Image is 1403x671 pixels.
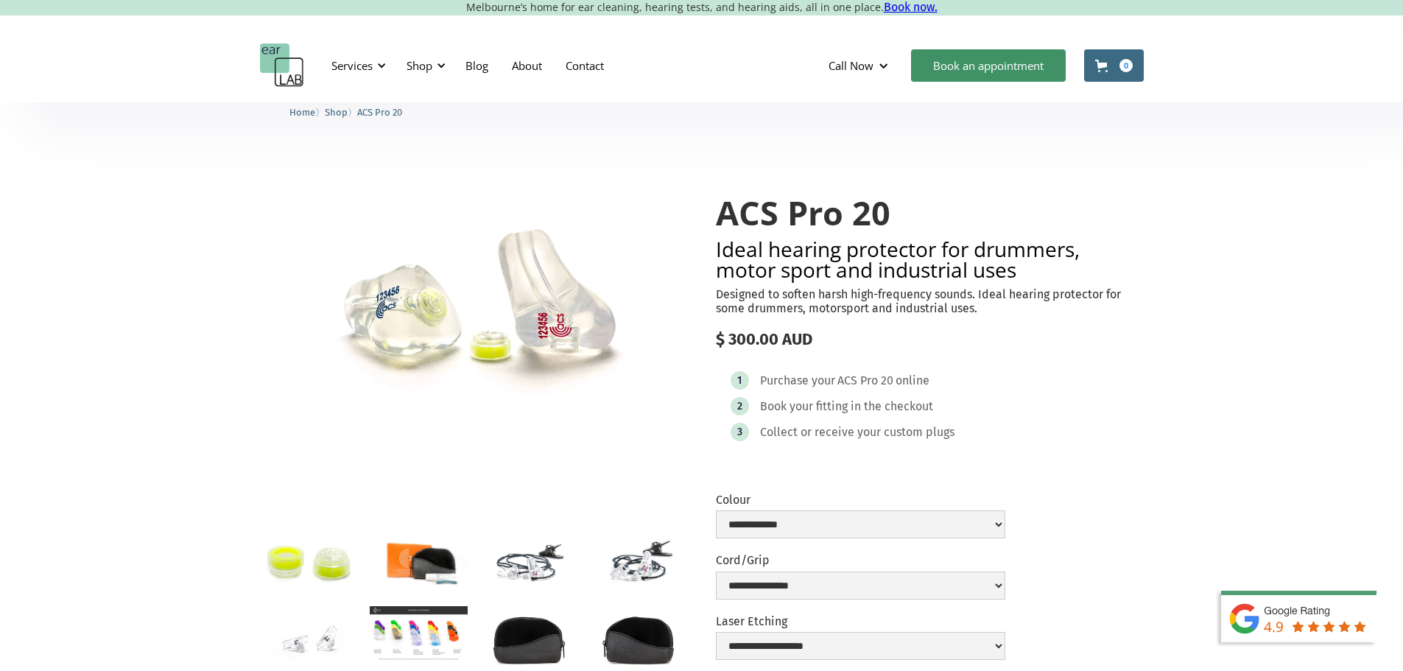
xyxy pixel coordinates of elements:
[737,401,742,412] div: 2
[837,373,893,388] div: ACS Pro 20
[325,105,348,119] a: Shop
[398,43,450,88] div: Shop
[479,606,577,671] a: open lightbox
[589,529,687,594] a: open lightbox
[911,49,1066,82] a: Book an appointment
[357,105,402,119] a: ACS Pro 20
[1084,49,1144,82] a: Open cart
[260,529,358,594] a: open lightbox
[325,107,348,118] span: Shop
[589,606,687,671] a: open lightbox
[370,606,468,661] a: open lightbox
[716,614,1005,628] label: Laser Etching
[716,553,1005,567] label: Cord/Grip
[554,44,616,87] a: Contact
[289,105,325,120] li: 〉
[716,194,1144,231] h1: ACS Pro 20
[716,330,1144,349] div: $ 300.00 AUD
[260,43,304,88] a: home
[760,425,954,440] div: Collect or receive your custom plugs
[260,165,688,459] img: ACS Pro 20
[896,373,929,388] div: online
[260,606,358,671] a: open lightbox
[716,287,1144,315] p: Designed to soften harsh high-frequency sounds. Ideal hearing protector for some drummers, motors...
[357,107,402,118] span: ACS Pro 20
[760,373,835,388] div: Purchase your
[737,375,742,386] div: 1
[479,529,577,594] a: open lightbox
[1119,59,1133,72] div: 0
[289,105,315,119] a: Home
[737,426,742,438] div: 3
[760,399,933,414] div: Book your fitting in the checkout
[716,239,1144,280] h2: Ideal hearing protector for drummers, motor sport and industrial uses
[323,43,390,88] div: Services
[500,44,554,87] a: About
[829,58,873,73] div: Call Now
[370,529,468,594] a: open lightbox
[289,107,315,118] span: Home
[331,58,373,73] div: Services
[716,493,1005,507] label: Colour
[817,43,904,88] div: Call Now
[260,165,688,459] a: open lightbox
[454,44,500,87] a: Blog
[407,58,432,73] div: Shop
[325,105,357,120] li: 〉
